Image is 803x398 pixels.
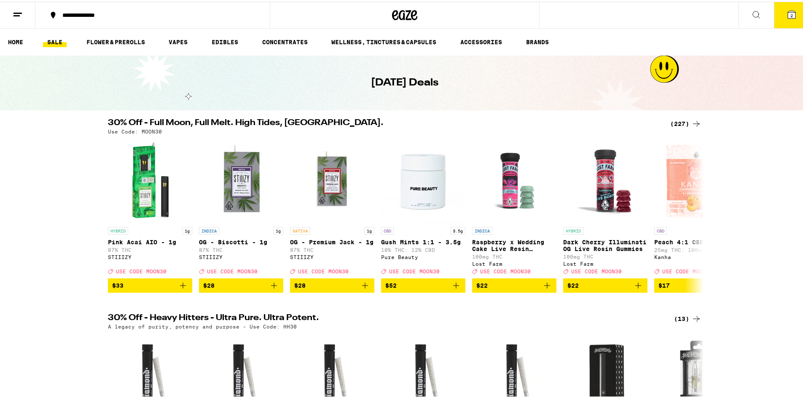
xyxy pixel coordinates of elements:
img: STIIIZY - OG - Premium Jack - 1g [290,137,374,221]
button: Add to bag [654,277,739,291]
p: 1g [273,225,283,233]
button: Add to bag [563,277,647,291]
img: STIIIZY - OG - Biscotti - 1g [199,137,283,221]
p: 25mg THC: 100mg CBD [654,246,739,251]
span: USE CODE MOON30 [298,267,349,272]
span: USE CODE MOON30 [571,267,622,272]
div: STIIIZY [108,253,192,258]
span: $17 [658,280,670,287]
a: ACCESSORIES [456,35,506,45]
a: CONCENTRATES [258,35,312,45]
h2: 30% Off - Full Moon, Full Melt. High Tides, [GEOGRAPHIC_DATA]. [108,117,660,127]
p: INDICA [199,225,219,233]
div: STIIIZY [290,253,374,258]
p: 87% THC [108,246,192,251]
p: OG - Premium Jack - 1g [290,237,374,244]
img: Lost Farm - Dark Cherry Illuminati OG Live Rosin Gummies [563,137,647,221]
span: 2 [790,11,793,16]
span: $28 [294,280,306,287]
p: HYBRID [563,225,583,233]
span: USE CODE MOON30 [207,267,258,272]
p: A legacy of purity, potency and purpose - Use Code: HH30 [108,322,297,328]
a: EDIBLES [207,35,242,45]
div: Lost Farm [472,259,556,265]
a: Open page for OG - Biscotti - 1g from STIIIZY [199,137,283,277]
span: USE CODE MOON30 [662,267,713,272]
p: Dark Cherry Illuminati OG Live Rosin Gummies [563,237,647,251]
img: Pure Beauty - Gush Mints 1:1 - 3.5g [381,137,465,221]
p: HYBRID [108,225,128,233]
p: Pink Acai AIO - 1g [108,237,192,244]
a: SALE [43,35,67,45]
a: Open page for Dark Cherry Illuminati OG Live Rosin Gummies from Lost Farm [563,137,647,277]
button: Add to bag [199,277,283,291]
p: SATIVA [290,225,310,233]
a: VAPES [164,35,192,45]
a: (227) [670,117,701,127]
a: Open page for Peach 4:1 CBD Gummies from Kanha [654,137,739,277]
a: Open page for Gush Mints 1:1 - 3.5g from Pure Beauty [381,137,465,277]
span: $22 [476,280,488,287]
p: 87% THC [290,246,374,251]
div: Lost Farm [563,259,647,265]
a: Open page for OG - Premium Jack - 1g from STIIIZY [290,137,374,277]
p: CBD [381,225,394,233]
p: CBD [654,225,667,233]
img: Lost Farm - Raspberry x Wedding Cake Live Resin Gummies [472,137,556,221]
p: OG - Biscotti - 1g [199,237,283,244]
a: HOME [4,35,27,45]
h2: 30% Off - Heavy Hitters - Ultra Pure. Ultra Potent. [108,312,660,322]
a: WELLNESS, TINCTURES & CAPSULES [327,35,440,45]
p: 100mg THC [563,252,647,258]
a: Open page for Pink Acai AIO - 1g from STIIIZY [108,137,192,277]
span: USE CODE MOON30 [389,267,440,272]
button: Add to bag [290,277,374,291]
p: Gush Mints 1:1 - 3.5g [381,237,465,244]
p: 1g [182,225,192,233]
p: Use Code: MOON30 [108,127,162,133]
button: Add to bag [472,277,556,291]
p: Raspberry x Wedding Cake Live Resin Gummies [472,237,556,251]
span: $33 [112,280,124,287]
span: Hi. Need any help? [5,6,61,13]
span: $52 [385,280,397,287]
p: 10% THC: 12% CBD [381,246,465,251]
h1: [DATE] Deals [371,74,438,88]
span: USE CODE MOON30 [480,267,531,272]
a: Open page for Raspberry x Wedding Cake Live Resin Gummies from Lost Farm [472,137,556,277]
button: Add to bag [381,277,465,291]
p: 100mg THC [472,252,556,258]
p: 1g [364,225,374,233]
span: $22 [567,280,579,287]
img: STIIIZY - Pink Acai AIO - 1g [108,137,192,221]
p: INDICA [472,225,492,233]
button: Add to bag [108,277,192,291]
a: (13) [674,312,701,322]
div: Kanha [654,253,739,258]
span: USE CODE MOON30 [116,267,167,272]
span: $28 [203,280,215,287]
p: 3.5g [450,225,465,233]
div: Pure Beauty [381,253,465,258]
p: Peach 4:1 CBD Gummies [654,237,739,244]
a: FLOWER & PREROLLS [82,35,149,45]
a: BRANDS [522,35,553,45]
div: STIIIZY [199,253,283,258]
p: 87% THC [199,246,283,251]
img: Kanha - Peach 4:1 CBD Gummies [655,137,738,221]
